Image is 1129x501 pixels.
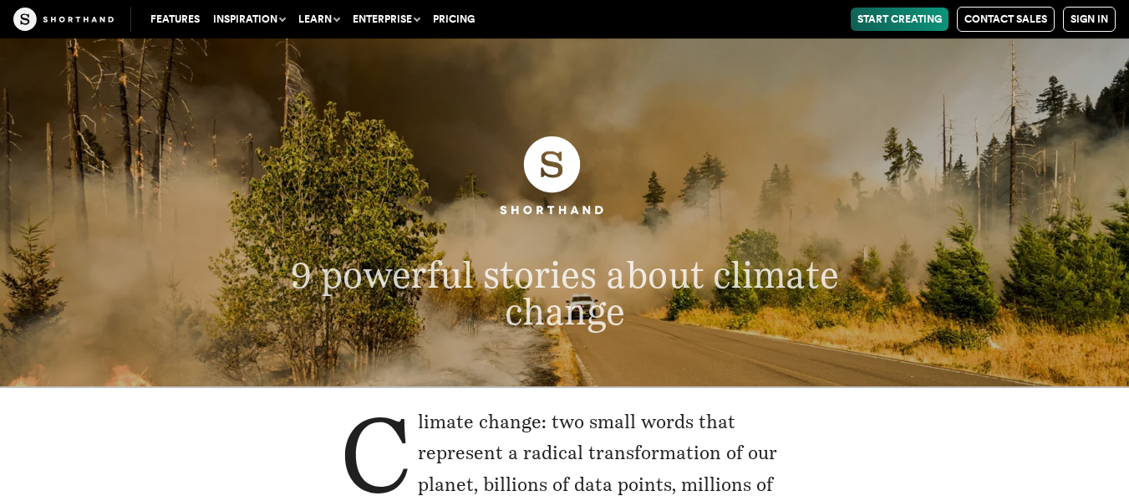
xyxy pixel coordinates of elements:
a: Contact Sales [957,7,1055,32]
a: Start Creating [851,8,948,31]
span: 9 powerful stories about climate change [291,253,838,332]
img: The Craft [13,8,114,31]
button: Enterprise [346,8,426,31]
a: Pricing [426,8,481,31]
button: Learn [292,8,346,31]
button: Inspiration [206,8,292,31]
a: Sign in [1063,7,1116,32]
a: Features [144,8,206,31]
